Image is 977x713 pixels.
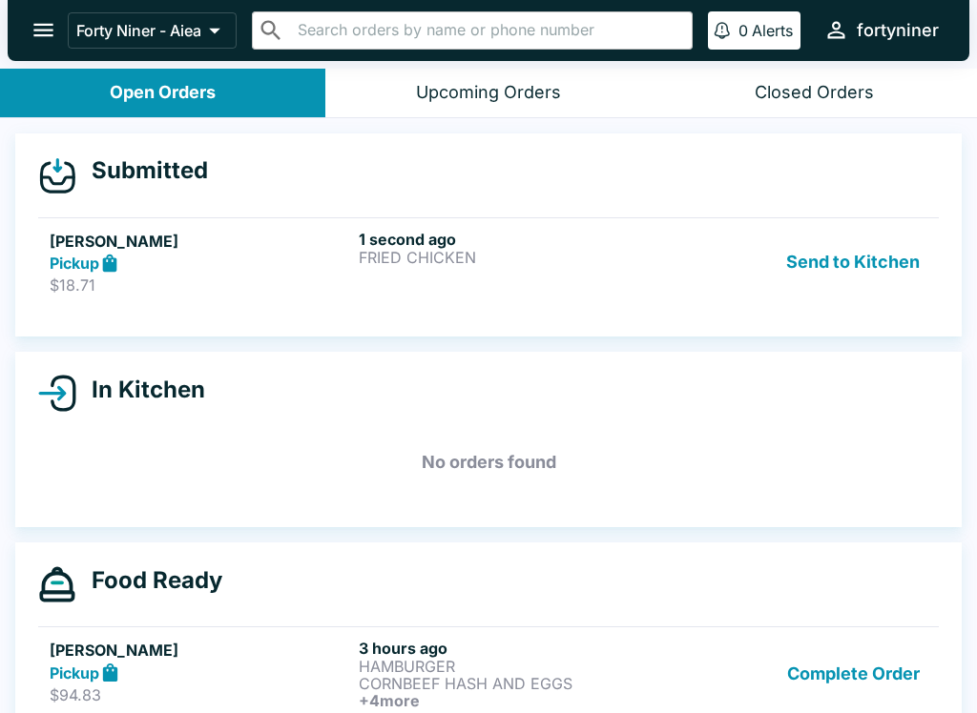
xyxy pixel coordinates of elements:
div: Closed Orders [755,82,874,104]
p: CORNBEEF HASH AND EGGS [359,675,660,692]
h6: 1 second ago [359,230,660,249]
h5: [PERSON_NAME] [50,230,351,253]
p: $18.71 [50,275,351,295]
p: Alerts [752,21,793,40]
h4: In Kitchen [76,376,205,404]
h5: No orders found [38,428,939,497]
div: Upcoming Orders [416,82,561,104]
h6: 3 hours ago [359,639,660,658]
h5: [PERSON_NAME] [50,639,351,662]
strong: Pickup [50,254,99,273]
p: Forty Niner - Aiea [76,21,201,40]
h4: Submitted [76,156,208,185]
p: $94.83 [50,685,351,704]
p: FRIED CHICKEN [359,249,660,266]
strong: Pickup [50,663,99,682]
button: open drawer [19,6,68,54]
a: [PERSON_NAME]Pickup$18.711 second agoFRIED CHICKENSend to Kitchen [38,217,939,307]
div: fortyniner [857,19,939,42]
p: HAMBURGER [359,658,660,675]
h6: + 4 more [359,692,660,709]
button: fortyniner [816,10,946,51]
h4: Food Ready [76,566,222,595]
button: Send to Kitchen [779,230,927,295]
button: Complete Order [780,639,927,709]
input: Search orders by name or phone number [292,17,684,44]
div: Open Orders [110,82,216,104]
p: 0 [738,21,748,40]
button: Forty Niner - Aiea [68,12,237,49]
